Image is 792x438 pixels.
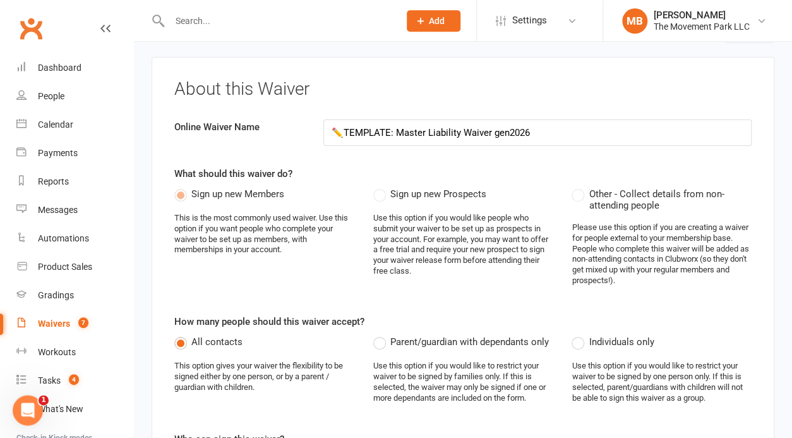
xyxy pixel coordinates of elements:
a: Payments [16,139,133,167]
div: This option gives your waiver the flexibility to be signed either by one person, or by a parent /... [174,361,354,393]
div: [PERSON_NAME] [654,9,750,21]
span: Parent/guardian with dependants only [390,334,549,348]
label: What should this waiver do? [174,166,292,181]
a: Tasks 4 [16,367,133,395]
label: How many people should this waiver accept? [174,314,364,329]
div: Automations [38,233,89,243]
span: 4 [69,374,79,385]
div: Dashboard [38,63,81,73]
span: Add [429,16,445,26]
div: Product Sales [38,262,92,272]
span: Settings [512,6,547,35]
span: 1 [39,395,49,405]
div: MB [622,8,647,33]
span: 7 [78,317,88,328]
a: Calendar [16,111,133,139]
a: Clubworx [15,13,47,44]
div: Workouts [38,347,76,357]
a: What's New [16,395,133,423]
a: People [16,82,133,111]
span: Other - Collect details from non-attending people [589,186,752,211]
a: Automations [16,224,133,253]
a: Waivers 7 [16,310,133,338]
a: Product Sales [16,253,133,281]
a: Reports [16,167,133,196]
a: Dashboard [16,54,133,82]
div: Messages [38,205,78,215]
div: Gradings [38,290,74,300]
div: What's New [38,404,83,414]
div: Tasks [38,375,61,386]
input: Search... [165,12,390,30]
div: This is the most commonly used waiver. Use this option if you want people who complete your waive... [174,213,354,256]
h3: About this Waiver [174,80,752,99]
div: Use this option if you would like to restrict your waiver to be signed by one person only. If thi... [572,361,752,404]
span: All contacts [191,334,243,348]
a: Messages [16,196,133,224]
div: Use this option if you would like people who submit your waiver to be set up as prospects in your... [373,213,553,277]
div: Waivers [38,319,70,329]
div: The Movement Park LLC [654,21,750,32]
span: Sign up new Prospects [390,186,486,200]
span: Sign up new Members [191,186,284,200]
div: Calendar [38,119,73,130]
div: Use this option if you would like to restrict your waiver to be signed by families only. If this ... [373,361,553,404]
button: Add [407,10,460,32]
span: Individuals only [589,334,654,348]
a: Workouts [16,338,133,367]
iframe: Intercom live chat [13,395,43,425]
div: Payments [38,148,78,158]
div: Please use this option if you are creating a waiver for people external to your membership base. ... [572,222,752,286]
div: Reports [38,176,69,186]
a: Gradings [16,281,133,310]
div: People [38,91,64,101]
label: Online Waiver Name [165,119,314,135]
